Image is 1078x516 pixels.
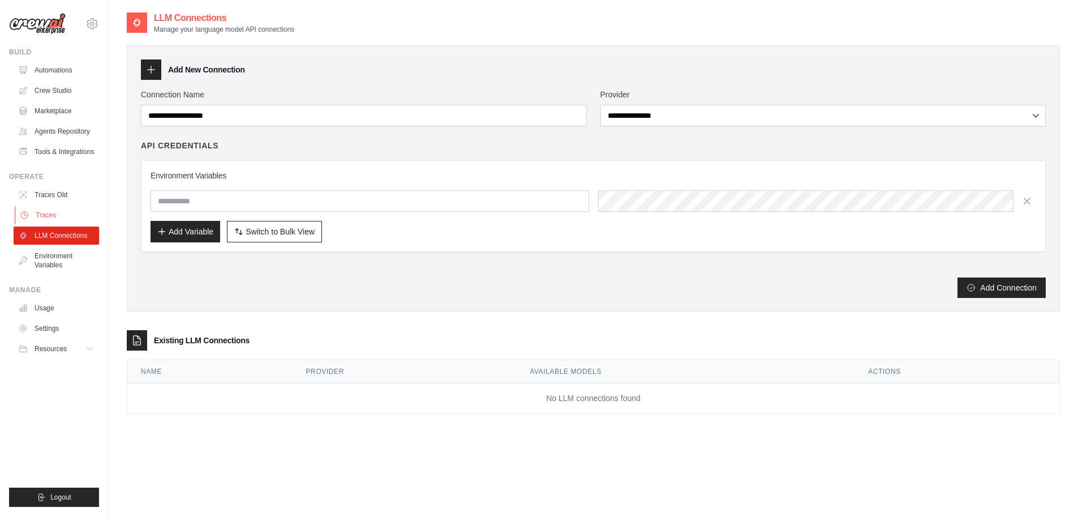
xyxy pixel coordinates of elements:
a: Marketplace [14,102,99,120]
button: Switch to Bulk View [227,221,322,242]
a: LLM Connections [14,227,99,245]
a: Environment Variables [14,247,99,274]
div: Operate [9,172,99,181]
th: Provider [293,360,517,383]
a: Crew Studio [14,82,99,100]
th: Actions [854,360,1059,383]
p: Manage your language model API connections [154,25,294,34]
button: Logout [9,488,99,507]
a: Usage [14,299,99,317]
img: Logo [9,13,66,35]
label: Provider [600,89,1046,100]
h3: Add New Connection [168,64,245,75]
th: Available Models [516,360,854,383]
h4: API Credentials [141,140,218,151]
h2: LLM Connections [154,11,294,25]
a: Settings [14,319,99,338]
label: Connection Name [141,89,587,100]
div: Manage [9,285,99,295]
span: Logout [50,493,71,502]
a: Tools & Integrations [14,143,99,161]
button: Add Connection [957,278,1046,298]
th: Name [127,360,293,383]
div: Build [9,48,99,57]
a: Agents Repository [14,122,99,140]
span: Resources [35,344,67,353]
button: Add Variable [151,221,220,242]
h3: Environment Variables [151,170,1036,181]
button: Resources [14,340,99,358]
a: Traces [15,206,100,224]
a: Traces Old [14,186,99,204]
span: Switch to Bulk View [246,226,315,237]
td: No LLM connections found [127,383,1059,413]
a: Automations [14,61,99,79]
h3: Existing LLM Connections [154,335,250,346]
